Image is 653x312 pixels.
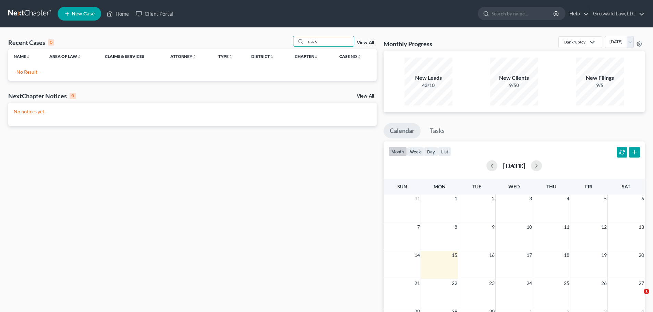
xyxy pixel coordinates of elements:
th: Claims & Services [99,49,165,63]
span: 21 [414,279,421,287]
i: unfold_more [192,55,196,59]
span: 12 [601,223,607,231]
a: Area of Lawunfold_more [49,54,81,59]
a: Districtunfold_more [251,54,274,59]
span: 13 [638,223,645,231]
span: 1 [454,195,458,203]
a: Case Nounfold_more [339,54,361,59]
span: 14 [414,251,421,259]
span: 10 [526,223,533,231]
span: 22 [451,279,458,287]
button: list [438,147,451,156]
span: Tue [472,184,481,189]
div: 0 [70,93,76,99]
a: Attorneyunfold_more [170,54,196,59]
span: 5 [603,195,607,203]
div: New Leads [404,74,452,82]
a: Groswald Law, LLC [590,8,644,20]
span: Mon [434,184,446,189]
span: 23 [488,279,495,287]
span: Wed [508,184,520,189]
span: 8 [454,223,458,231]
div: 9/50 [490,82,538,89]
span: 25 [563,279,570,287]
span: 24 [526,279,533,287]
p: - No Result - [14,68,371,75]
input: Search by name... [306,36,354,46]
a: Help [566,8,589,20]
span: 27 [638,279,645,287]
button: week [407,147,424,156]
div: New Filings [576,74,624,82]
a: Home [103,8,132,20]
i: unfold_more [229,55,233,59]
h3: Monthly Progress [384,40,432,48]
button: day [424,147,438,156]
div: Recent Cases [8,38,54,47]
a: Client Portal [132,8,177,20]
span: 9 [491,223,495,231]
i: unfold_more [270,55,274,59]
span: 4 [566,195,570,203]
span: Fri [585,184,592,189]
span: 17 [526,251,533,259]
div: 9/5 [576,82,624,89]
a: Tasks [424,123,451,138]
i: unfold_more [314,55,318,59]
span: Sun [397,184,407,189]
span: 11 [563,223,570,231]
h2: [DATE] [503,162,525,169]
div: NextChapter Notices [8,92,76,100]
span: Thu [546,184,556,189]
span: 26 [601,279,607,287]
span: 18 [563,251,570,259]
i: unfold_more [77,55,81,59]
a: Nameunfold_more [14,54,30,59]
div: 43/10 [404,82,452,89]
div: New Clients [490,74,538,82]
input: Search by name... [492,7,554,20]
i: unfold_more [26,55,30,59]
p: No notices yet! [14,108,371,115]
i: unfold_more [357,55,361,59]
span: 7 [416,223,421,231]
span: 2 [491,195,495,203]
a: Typeunfold_more [218,54,233,59]
span: 1 [644,289,649,294]
span: 19 [601,251,607,259]
button: month [388,147,407,156]
iframe: Intercom live chat [630,289,646,305]
span: New Case [72,11,95,16]
span: 31 [414,195,421,203]
div: 0 [48,39,54,46]
a: Calendar [384,123,421,138]
a: View All [357,94,374,99]
span: 15 [451,251,458,259]
div: Bankruptcy [564,39,585,45]
span: Sat [622,184,630,189]
a: View All [357,40,374,45]
span: 16 [488,251,495,259]
a: Chapterunfold_more [295,54,318,59]
span: 20 [638,251,645,259]
span: 6 [641,195,645,203]
span: 3 [529,195,533,203]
